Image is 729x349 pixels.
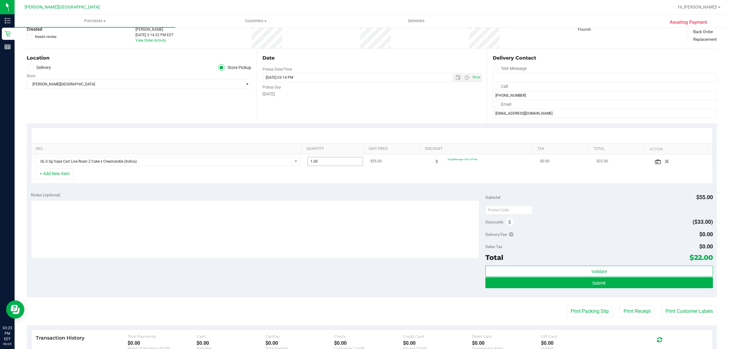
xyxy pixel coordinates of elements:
div: Total Payments [128,334,197,339]
div: $0.00 [265,340,334,346]
div: Gift Card [541,334,610,339]
span: Total [485,253,503,262]
a: Unit Price [369,147,418,151]
span: Discounts [485,216,503,227]
div: [DATE] [262,91,481,97]
a: SKU [36,147,299,151]
span: Needs review [35,34,56,40]
span: Awaiting Payment [670,19,707,26]
span: NO DATA FOUND [35,157,300,166]
div: $0.00 [403,340,472,346]
label: Text Message [493,64,527,73]
span: [PERSON_NAME][GEOGRAPHIC_DATA] [27,80,243,88]
div: $0.00 [472,340,541,346]
div: Delivery Contact [493,54,717,62]
span: select [243,80,251,88]
p: 09/25 [3,342,12,346]
a: View Order Activity [135,38,166,43]
button: Print Receipt [620,306,655,317]
input: 1.00 [308,157,363,166]
span: [PERSON_NAME][GEOGRAPHIC_DATA] [25,5,100,10]
label: Delivery [27,64,51,71]
span: ($33.00) [693,219,713,225]
div: Flourish [578,27,608,32]
div: Back Order [693,29,713,35]
button: Validate [485,266,713,277]
span: $0.00 [699,243,713,250]
div: [PERSON_NAME] [135,27,173,32]
div: Date [262,54,481,62]
div: Debit Card [472,334,541,339]
span: Customers [176,18,336,24]
span: GL 0.5g Vape Cart Live Rosin Z Cake x Creamsickle (Indica) [35,157,292,166]
a: Customers [175,15,336,27]
span: $22.00 [690,253,713,262]
div: CanPay [265,334,334,339]
span: $0.00 [699,231,713,237]
span: Open the date view [453,75,463,80]
a: Tax [537,147,586,151]
inline-svg: Retail [5,31,11,37]
div: Location [27,54,251,62]
button: Print Customer Labels [662,306,717,317]
a: Quantity [306,147,362,151]
div: $0.00 [128,340,197,346]
a: Purchases [15,15,175,27]
span: $0.00 [540,158,549,164]
input: Promo Code [485,206,532,215]
span: Sales Tax [485,244,502,249]
label: Store [27,73,35,79]
label: Store Pickup [218,64,252,71]
div: Check [334,334,403,339]
div: $0.00 [197,340,265,346]
input: Format: (999) 999-9999 [493,91,717,100]
p: 03:23 PM EDT [3,325,12,342]
span: Created [27,26,42,33]
label: Pickup Date/Time [262,67,292,72]
div: Replacement [693,36,717,42]
inline-svg: Inventory [5,18,11,24]
a: Discount [425,147,530,151]
span: Set Current date [471,73,481,82]
iframe: Resource center [6,300,24,319]
button: Submit [485,277,713,288]
span: Subtotal [485,195,500,200]
span: Submit [592,281,606,285]
span: Delivery Fee [485,232,507,237]
span: Deliveries [400,18,433,24]
label: Email [493,100,511,109]
span: $55.00 [370,158,382,164]
a: Deliveries [336,15,497,27]
label: Call [493,82,508,91]
span: Open the time view [461,75,472,80]
label: Pickup Day [262,85,281,90]
th: Action [645,143,707,154]
button: + Add New Item [36,168,74,179]
button: Print Packing Slip [567,306,613,317]
div: $0.00 [541,340,610,346]
a: Total [594,147,642,151]
div: $0.00 [334,340,403,346]
span: Notes (optional) [31,192,60,197]
span: Validate [591,269,607,274]
span: $55.00 [696,194,713,200]
div: [DATE] 3:14:32 PM EDT [135,32,173,38]
span: Purchases [15,18,175,24]
span: 60galileovape: 60% off line [448,158,477,161]
div: Credit Card [403,334,472,339]
input: Format: (999) 999-9999 [493,73,717,82]
inline-svg: Reports [5,44,11,50]
div: Cash [197,334,265,339]
span: $22.00 [597,158,608,164]
span: Hi, [PERSON_NAME]! [678,5,717,9]
i: Edit Delivery Fee [509,232,514,237]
